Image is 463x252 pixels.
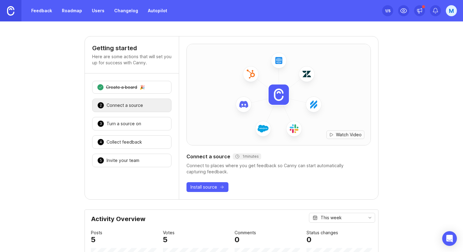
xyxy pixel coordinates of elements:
div: 4 [97,139,104,145]
div: 3 [97,120,104,127]
div: 5 [163,236,168,243]
div: Votes [163,229,175,236]
div: 1 /5 [385,6,390,15]
div: Turn a source on [107,121,141,127]
div: Connect a source [107,102,143,108]
svg: toggle icon [365,215,375,220]
h4: Getting started [92,44,171,52]
div: 1 minutes [235,154,259,159]
div: 5 [97,157,104,164]
div: Invite your team [107,157,139,164]
div: Comments [235,229,256,236]
a: Changelog [111,5,142,16]
div: Activity Overview [91,216,372,227]
div: Connect to places where you get feedback so Canny can start automatically capturing feedback. [186,163,371,175]
div: Status changes [307,229,338,236]
button: Install source [186,182,228,192]
div: Open Intercom Messenger [442,231,457,246]
button: Watch Video [326,130,364,139]
div: 5 [91,236,96,243]
div: Connect a source [186,153,371,160]
div: 0 [235,236,239,243]
a: Feedback [28,5,56,16]
p: Here are some actions that will set you up for success with Canny. [92,54,171,66]
img: Canny Home [7,6,14,16]
a: Autopilot [144,5,171,16]
span: Watch Video [336,132,362,138]
div: Posts [91,229,102,236]
div: This week [321,214,342,221]
a: Users [88,5,108,16]
a: Roadmap [58,5,86,16]
button: M [446,5,457,16]
button: 1/5 [382,5,393,16]
div: Create a board [106,84,137,90]
div: Collect feedback [107,139,142,145]
div: 0 [307,236,311,243]
div: 2 [97,102,104,109]
div: 🎉 [140,85,145,89]
span: Install source [190,184,217,190]
img: installed-source-hero-8cc2ac6e746a3ed68ab1d0118ebd9805.png [187,39,371,150]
